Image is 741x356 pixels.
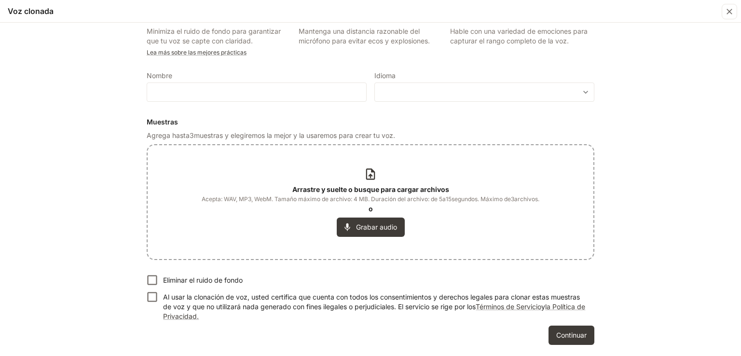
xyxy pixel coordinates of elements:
font: Mantenga una distancia razonable del micrófono para evitar ecos y explosiones. [299,27,430,45]
font: o [369,205,373,213]
button: Continuar [549,326,594,345]
font: Al usar la clonación de voz, usted certifica que cuenta con todos los consentimientos y derechos ... [163,293,580,311]
font: y [541,302,545,311]
font: Acepta: WAV, MP3, WebM. Tamaño máximo de archivo: 4 MB. Duración del archivo: de [202,195,438,203]
font: Hable con una variedad de emociones para capturar el rango completo de la voz. [450,27,588,45]
a: Términos de Servicio [476,302,541,311]
font: 15 [446,195,452,203]
font: Nombre [147,71,172,80]
font: segundos. Máximo de [452,195,511,203]
font: Eliminar el ruido de fondo [163,276,243,284]
button: Grabar audio [337,218,405,237]
font: Muestras [147,118,178,126]
div: ​ [375,87,594,97]
font: Continuar [556,331,587,339]
font: 3 [511,195,514,203]
a: Lea más sobre las mejores prácticas [147,49,247,56]
font: 5 [439,195,442,203]
font: Idioma [374,71,396,80]
font: Agrega hasta [147,131,190,139]
font: a [442,195,446,203]
font: 3 [190,131,194,139]
font: Minimiza el ruido de fondo para garantizar que tu voz se capte con claridad. [147,27,281,45]
font: archivos. [514,195,539,203]
font: Voz clonada [8,6,54,16]
font: muestras y elegiremos la mejor y la usaremos para crear tu voz. [194,131,395,139]
font: Arrastre y suelte o busque para cargar archivos [292,185,449,193]
font: Grabar audio [356,223,397,231]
